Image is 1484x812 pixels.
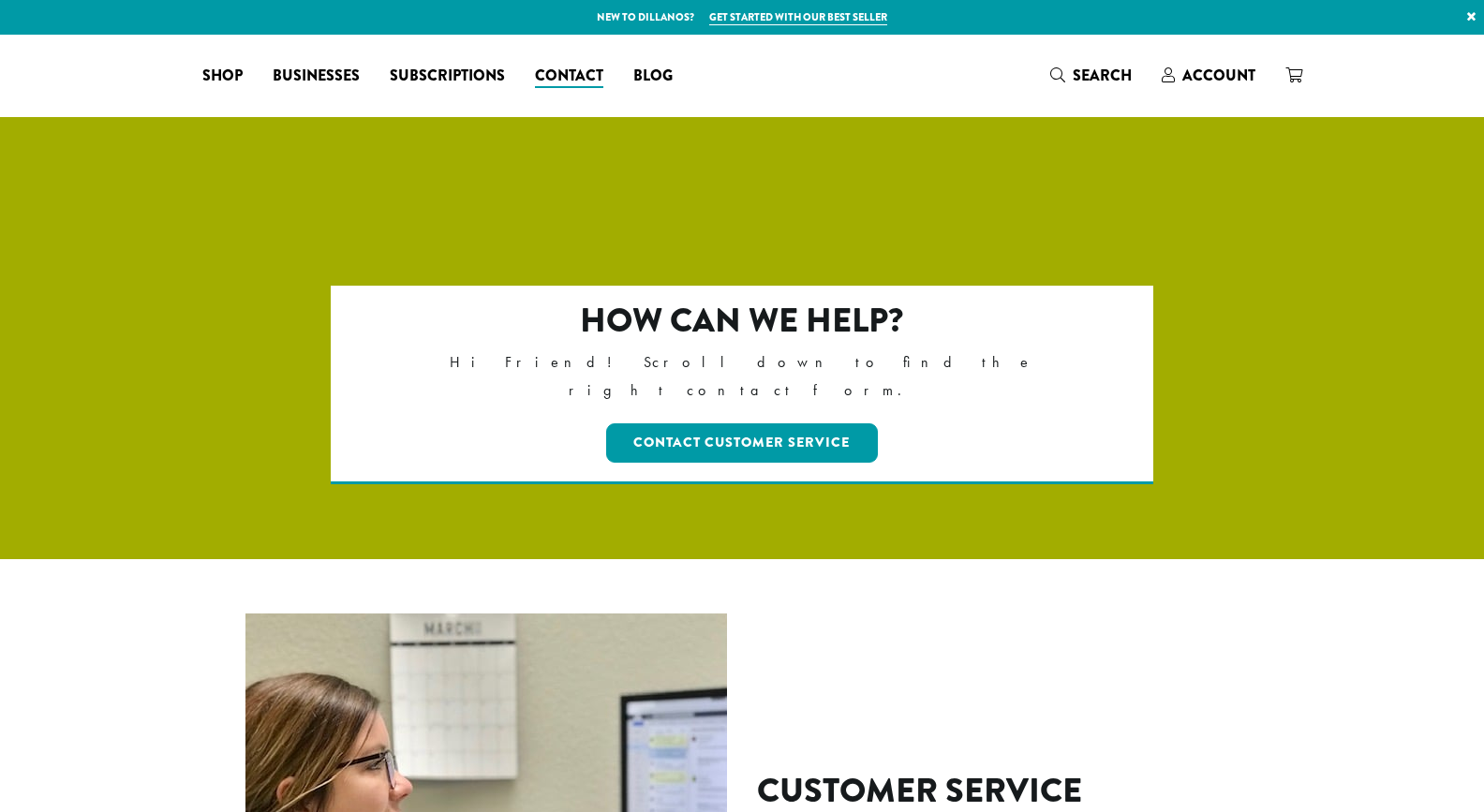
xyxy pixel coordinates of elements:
a: Get started with our best seller [709,9,887,25]
span: Blog [633,65,673,88]
span: Shop [202,65,243,88]
span: Contact [535,65,603,88]
span: Businesses [273,65,360,88]
a: Search [1035,60,1147,91]
span: Search [1073,65,1132,86]
a: Shop [187,61,258,91]
h2: Customer Service [757,771,1290,811]
p: Hi Friend! Scroll down to find the right contact form. [412,348,1073,405]
h2: How can we help? [412,301,1073,341]
span: Subscriptions [390,65,505,88]
a: Contact Customer Service [606,423,879,463]
span: Account [1182,65,1255,86]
